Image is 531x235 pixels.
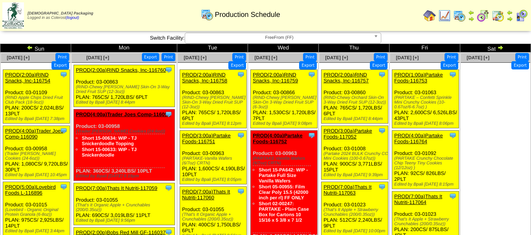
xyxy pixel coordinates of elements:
[2,2,24,29] img: zoroco-logo-small.webp
[394,193,442,205] a: PROD(7:00a)Thats It Nutriti-117064
[182,72,227,84] a: PROD(2:00a)RIND Snacks, Inc-116758
[259,167,308,184] a: Short 15-PA642: WIP - Partake Full Size Vanilla Wafers
[392,131,459,189] div: Product: 03-01092 PLAN: 92CS / 826LBS / 2PLT
[396,55,419,60] a: [DATE] [+]
[28,11,93,20] span: Logged in as Colerost
[323,72,369,84] a: PROD(2:00a)RIND Snacks, Inc-116757
[7,55,29,60] a: [DATE] [+]
[5,128,63,140] a: PROD(4:00a)Trader Joes Comp-116090
[511,61,529,69] button: Export
[453,9,466,22] img: calendarprod.gif
[325,55,348,60] a: [DATE] [+]
[182,212,246,222] div: (That's It Organic Apple + Crunchables (200/0.35oz))
[477,9,489,22] img: calendarblend.gif
[378,127,386,135] img: Tooltip
[5,208,70,217] div: (Lovebird - Organic Original Protein Granola (6-8oz))
[66,16,79,20] a: (logout)
[5,151,70,161] div: (Trader [PERSON_NAME] Cookies (24-6oz))
[515,53,529,61] button: Print
[468,16,474,22] img: arrowright.gif
[180,70,247,128] div: Product: 03-00863 PLAN: 765CS / 1,720LBS / 6PLT
[5,229,70,233] div: Edited by Bpali [DATE] 3:44pm
[182,177,246,182] div: Edited by Bpali [DATE] 8:05pm
[55,53,69,61] button: Print
[394,156,459,170] div: (PARTAKE Crunchy Chocolate Chip Teeny Tiny Cookies (12/12oz) )
[177,44,248,53] td: Tue
[182,189,230,200] a: PROD(7:00a)Thats It Nutriti-117060
[165,184,173,192] img: Tooltip
[232,53,246,61] button: Print
[323,95,388,105] div: (RIND-Chewy Orchard Skin-On 3-Way Dried Fruit SUP (12-3oz))
[378,71,386,78] img: Tooltip
[5,184,56,196] a: PROD(5:00a)Lovebird Foods L-116896
[322,126,388,180] div: Product: 03-01008 PLAN: 900CS / 3,771LBS / 15PLT
[0,44,71,53] td: Sun
[253,156,317,166] div: (PARTAKE-Vanilla Wafers (6/7oz) CRTN)
[319,44,390,53] td: Thu
[76,67,166,73] a: PROD(2:00a)RIND Snacks, Inc-116760
[82,135,137,146] a: Short 15-00634: WIP - TJ Snickerdoodle Topping
[251,70,318,128] div: Product: 03-00866 PLAN: 1,530CS / 1,720LBS / 7PLT
[180,131,247,184] div: Product: 03-00963 PLAN: 1,600CS / 4,190LBS / 10PLT
[76,129,175,134] div: (Trader [PERSON_NAME] Cookies (24-6oz))
[423,9,436,22] img: home.gif
[28,11,93,16] span: [DEMOGRAPHIC_DATA] Packaging
[323,173,388,177] div: Edited by Bpali [DATE] 9:39pm
[449,71,457,78] img: Tooltip
[394,133,443,144] a: PROD(4:00a)Partake Foods-116764
[259,184,308,200] a: Short 05-00955: Film Clear Poly 15.5 (42000 inch per rl) FF ONLY
[201,8,213,21] img: calendarprod.gif
[182,156,246,166] div: (PARTAKE-Vanilla Wafers (6/7oz) CRTN)
[322,70,388,124] div: Product: 03-00860 PLAN: 765CS / 1,720LBS / 6PLT
[394,182,459,187] div: Edited by Bpali [DATE] 8:15pm
[323,151,388,161] div: (Partake 2024 BULK Crunchy CC Mini Cookies (100-0.67oz))
[3,126,70,180] div: Product: 03-00958 PLAN: 1,080CS / 9,720LBS / 30PLT
[394,121,459,126] div: Edited by Bpali [DATE] 8:06pm
[299,61,317,69] button: Export
[5,117,70,121] div: Edited by Bpali [DATE] 7:38pm
[60,183,68,191] img: Tooltip
[378,183,386,191] img: Tooltip
[86,55,109,60] a: [DATE] [+]
[253,95,317,109] div: (RIND-Chewy [PERSON_NAME] Skin-On 3-Way Dried Fruit SUP (6-3oz))
[323,208,388,217] div: (That's It Apple + Strawberry Crunchables (200/0.35oz))
[507,16,513,22] img: arrowright.gif
[76,100,175,105] div: Edited by Bpali [DATE] 8:44pm
[259,201,309,223] a: Short 02-00247: PARTAKE - Plain Case Box for Cartons 10 15/16 x 5 3/8 x 7 1/2
[215,11,280,19] span: Production Schedule
[165,110,173,118] img: Tooltip
[228,61,246,69] button: Export
[392,70,459,128] div: Product: 03-01063 PLAN: 2,600CS / 6,526LBS / 43PLT
[394,217,459,226] div: (That's It Apple + Strawberry Crunchables (200/0.35oz))
[445,53,458,61] button: Print
[254,55,277,60] a: [DATE] [+]
[182,133,231,144] a: PROD(3:00a)Partake Foods-116751
[184,55,206,60] a: [DATE] [+]
[248,44,319,53] td: Wed
[73,65,175,107] div: Product: 03-00863 PLAN: 765CS / 1,720LBS / 6PLT
[182,121,246,126] div: Edited by Bpali [DATE] 8:12pm
[438,9,451,22] img: line_graph.gif
[507,9,513,16] img: arrowleft.gif
[492,9,504,22] img: calendarinout.gif
[303,53,317,61] button: Print
[374,53,388,61] button: Print
[71,44,177,53] td: Mon
[165,66,173,74] img: Tooltip
[142,53,160,61] button: Export
[253,133,302,144] a: PROD(4:00a)Partake Foods-116752
[308,71,316,78] img: Tooltip
[253,121,317,126] div: Edited by Bpali [DATE] 9:08pm
[468,9,474,16] img: arrowleft.gif
[182,95,246,109] div: (RIND-Chewy [PERSON_NAME] Skin-On 3-Way Dried Fruit SUP (12-3oz))
[323,117,388,121] div: Edited by Bpali [DATE] 8:44pm
[27,44,33,51] img: arrowleft.gif
[5,72,50,84] a: PROD(2:00a)RIND Snacks, Inc-116754
[60,71,68,78] img: Tooltip
[51,61,69,69] button: Export
[515,9,528,22] img: calendarcustomer.gif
